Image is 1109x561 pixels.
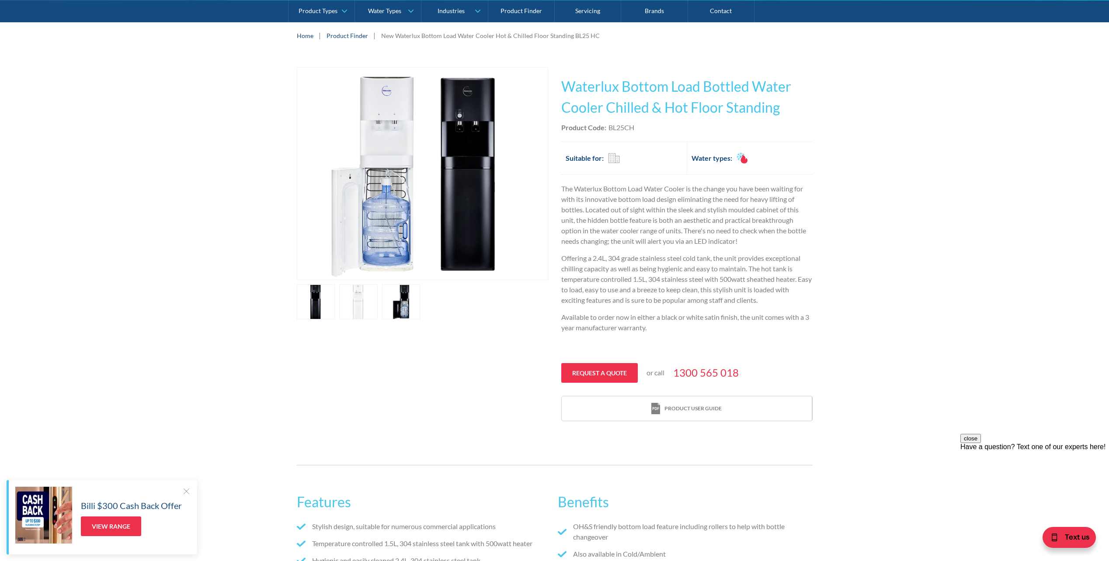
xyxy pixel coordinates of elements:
li: Stylish design, suitable for numerous commercial applications [297,521,551,532]
div: New Waterlux Bottom Load Water Cooler Hot & Chilled Floor Standing BL25 HC [381,31,600,40]
iframe: podium webchat widget bubble [1022,517,1109,561]
h2: Suitable for: [566,153,604,163]
p: ‍ [561,339,813,350]
a: Request a quote [561,363,638,383]
a: open lightbox [297,67,548,280]
p: Offering a 2.4L, 304 grade stainless steel cold tank, the unit provides exceptional chilling capa... [561,253,813,305]
h1: Waterlux Bottom Load Bottled Water Cooler Chilled & Hot Floor Standing [561,76,813,118]
div: Product user guide [664,405,722,412]
h2: Features [297,492,551,513]
div: Industries [438,7,465,14]
h2: Benefits [558,492,812,513]
div: Water Types [368,7,401,14]
h2: Water types: [692,153,732,163]
a: open lightbox [297,284,335,319]
div: BL25CH [608,122,634,133]
li: Also available in Cold/Ambient [558,549,812,559]
div: | [372,30,377,41]
li: OH&S friendly bottom load feature including rollers to help with bottle changeover [558,521,812,542]
p: The Waterlux Bottom Load Water Cooler is the change you have been waiting for with its innovative... [561,184,813,246]
a: 1300 565 018 [673,365,739,381]
div: Product Types [299,7,337,14]
img: print icon [651,403,660,415]
li: Temperature controlled 1.5L, 304 stainless steel tank with 500watt heater [297,538,551,549]
a: print iconProduct user guide [562,396,812,421]
p: or call [647,367,664,378]
a: open lightbox [339,284,378,319]
a: open lightbox [382,284,421,319]
p: Available to order now in either a black or white satin finish, the unit comes with a 3 year manu... [561,312,813,333]
img: New Waterlux Bottom Load Water Cooler Hot & Chilled Floor Standing BL25 HC [316,68,528,280]
a: Product Finder [327,31,368,40]
div: | [318,30,322,41]
a: Home [297,31,313,40]
a: View Range [81,516,141,536]
img: Billi $300 Cash Back Offer [15,487,72,544]
h5: Billi $300 Cash Back Offer [81,499,182,512]
iframe: podium webchat widget prompt [960,434,1109,528]
strong: Product Code: [561,123,606,132]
